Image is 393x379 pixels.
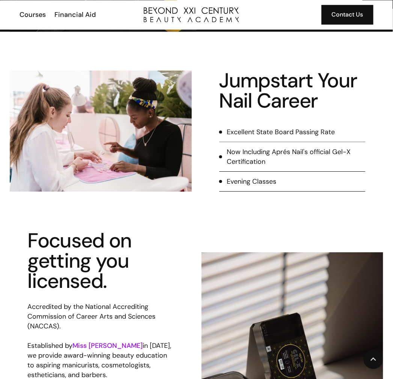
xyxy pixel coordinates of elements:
[27,231,174,291] h4: Focused on getting you licensed.
[144,7,239,22] a: home
[72,341,143,350] a: Miss [PERSON_NAME]
[54,10,96,19] div: Financial Aid
[227,147,366,166] div: Now Including Aprés Nail's official Gel-X Certification
[15,10,50,19] a: Courses
[20,10,46,19] div: Courses
[50,10,99,19] a: Financial Aid
[322,5,373,24] a: Contact Us
[227,127,335,137] div: Excellent State Board Passing Rate
[227,177,277,186] div: Evening Classes
[219,70,366,111] h4: Jumpstart Your Nail Career
[10,70,192,192] img: nail salon
[332,10,363,19] div: Contact Us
